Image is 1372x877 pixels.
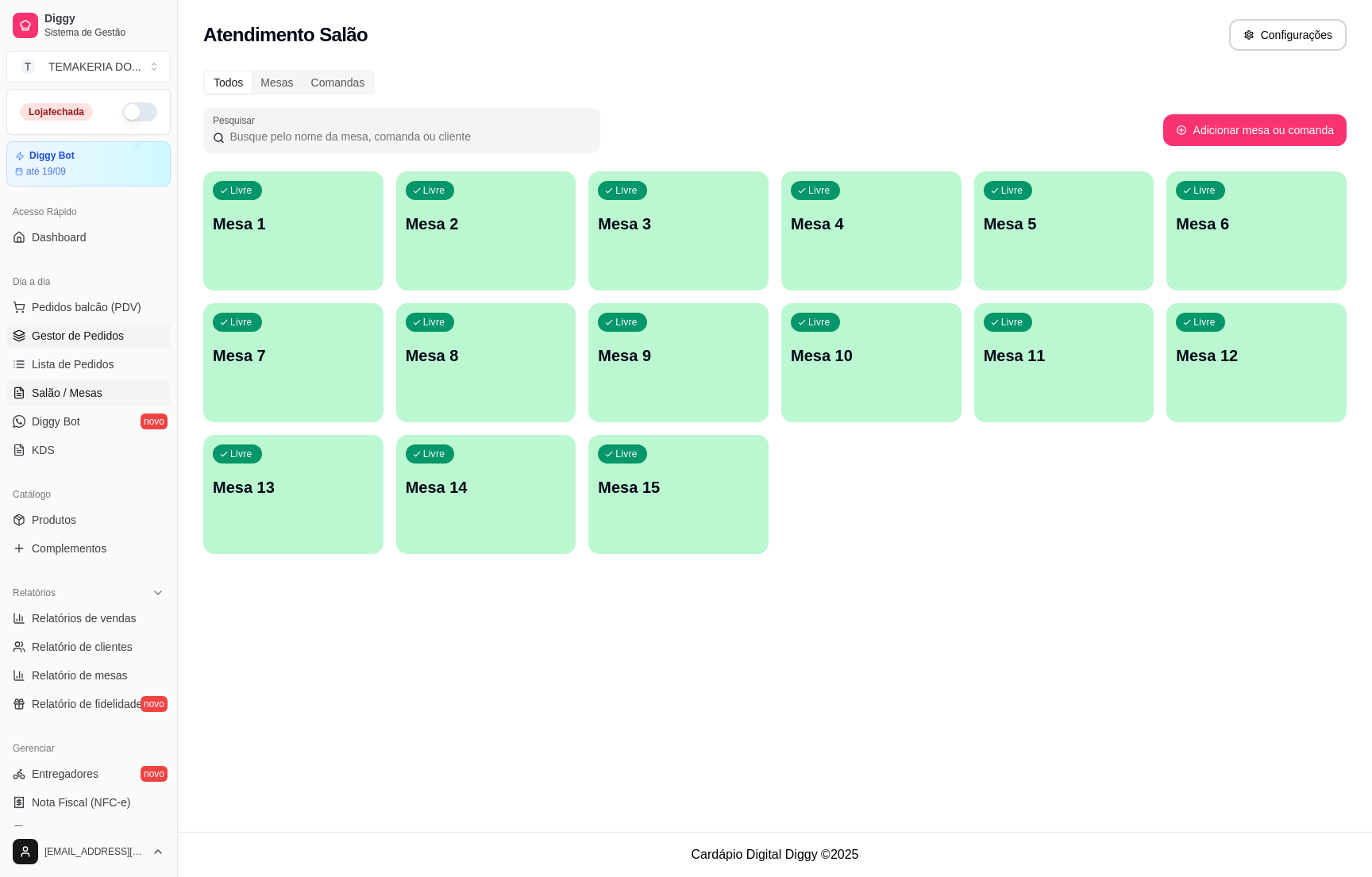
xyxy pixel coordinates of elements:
button: LivreMesa 9 [588,303,769,422]
div: Catálogo [6,482,171,507]
a: Nota Fiscal (NFC-e) [6,790,171,815]
button: LivreMesa 13 [203,435,383,554]
input: Pesquisar [225,129,591,144]
a: Complementos [6,536,171,561]
a: Gestor de Pedidos [6,323,171,348]
p: Livre [423,448,445,460]
span: Complementos [32,540,106,556]
div: Mesas [252,71,302,94]
button: Pedidos balcão (PDV) [6,294,171,320]
button: LivreMesa 6 [1166,171,1347,290]
p: Mesa 9 [598,344,759,367]
a: Lista de Pedidos [6,352,171,377]
span: Entregadores [32,766,98,782]
button: LivreMesa 14 [396,435,576,554]
button: Select a team [6,51,171,83]
p: Livre [1193,184,1216,197]
button: LivreMesa 1 [203,171,383,290]
span: T [20,59,36,75]
article: Diggy Bot [29,150,75,162]
p: Mesa 14 [406,476,567,498]
p: Mesa 13 [213,476,374,498]
span: Gestor de Pedidos [32,328,124,344]
a: Dashboard [6,225,171,250]
label: Pesquisar [213,113,260,127]
span: Relatórios [13,587,56,599]
p: Mesa 10 [791,344,952,367]
p: Mesa 6 [1176,213,1337,235]
div: Gerenciar [6,736,171,761]
a: Produtos [6,507,171,533]
p: Livre [615,448,638,460]
span: Dashboard [32,229,87,245]
div: Loja fechada [20,103,93,121]
p: Livre [808,316,831,329]
p: Livre [423,316,445,329]
button: Alterar Status [122,102,157,121]
div: Acesso Rápido [6,199,171,225]
p: Mesa 11 [984,344,1145,367]
span: Nota Fiscal (NFC-e) [32,794,130,810]
span: Relatório de fidelidade [32,696,142,712]
p: Mesa 12 [1176,344,1337,367]
span: Relatórios de vendas [32,610,137,626]
p: Mesa 1 [213,213,374,235]
p: Mesa 3 [598,213,759,235]
p: Livre [230,316,252,329]
a: Entregadoresnovo [6,761,171,787]
div: Comandas [303,71,374,94]
p: Livre [615,184,638,197]
span: Lista de Pedidos [32,356,114,372]
button: Adicionar mesa ou comanda [1163,114,1347,146]
span: [EMAIL_ADDRESS][DOMAIN_NAME] [44,845,145,858]
button: LivreMesa 7 [203,303,383,422]
p: Mesa 2 [406,213,567,235]
a: Salão / Mesas [6,380,171,406]
a: Relatório de clientes [6,634,171,660]
a: Diggy Botnovo [6,409,171,434]
button: LivreMesa 2 [396,171,576,290]
span: Relatório de clientes [32,639,133,655]
p: Mesa 15 [598,476,759,498]
span: Pedidos balcão (PDV) [32,299,141,315]
article: até 19/09 [26,165,66,178]
span: Relatório de mesas [32,667,128,683]
button: LivreMesa 15 [588,435,769,554]
button: LivreMesa 8 [396,303,576,422]
span: Salão / Mesas [32,385,102,401]
a: Relatório de fidelidadenovo [6,691,171,717]
a: Controle de caixa [6,818,171,844]
a: DiggySistema de Gestão [6,6,171,44]
span: KDS [32,442,55,458]
div: TEMAKERIA DO ... [48,59,141,75]
span: Produtos [32,512,76,528]
p: Mesa 7 [213,344,374,367]
div: Todos [205,71,252,94]
span: Diggy [44,12,164,26]
p: Mesa 8 [406,344,567,367]
span: Sistema de Gestão [44,26,164,39]
p: Livre [1001,316,1023,329]
p: Livre [423,184,445,197]
p: Mesa 5 [984,213,1145,235]
button: LivreMesa 5 [974,171,1154,290]
button: Configurações [1229,19,1347,51]
span: Diggy Bot [32,413,80,429]
p: Livre [808,184,831,197]
button: LivreMesa 12 [1166,303,1347,422]
a: Relatório de mesas [6,663,171,688]
p: Livre [230,184,252,197]
h2: Atendimento Salão [203,22,368,48]
button: LivreMesa 11 [974,303,1154,422]
a: Diggy Botaté 19/09 [6,141,171,187]
button: LivreMesa 4 [781,171,962,290]
a: KDS [6,437,171,463]
button: LivreMesa 3 [588,171,769,290]
p: Mesa 4 [791,213,952,235]
button: [EMAIL_ADDRESS][DOMAIN_NAME] [6,833,171,871]
p: Livre [615,316,638,329]
p: Livre [1193,316,1216,329]
div: Dia a dia [6,269,171,294]
p: Livre [1001,184,1023,197]
button: LivreMesa 10 [781,303,962,422]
